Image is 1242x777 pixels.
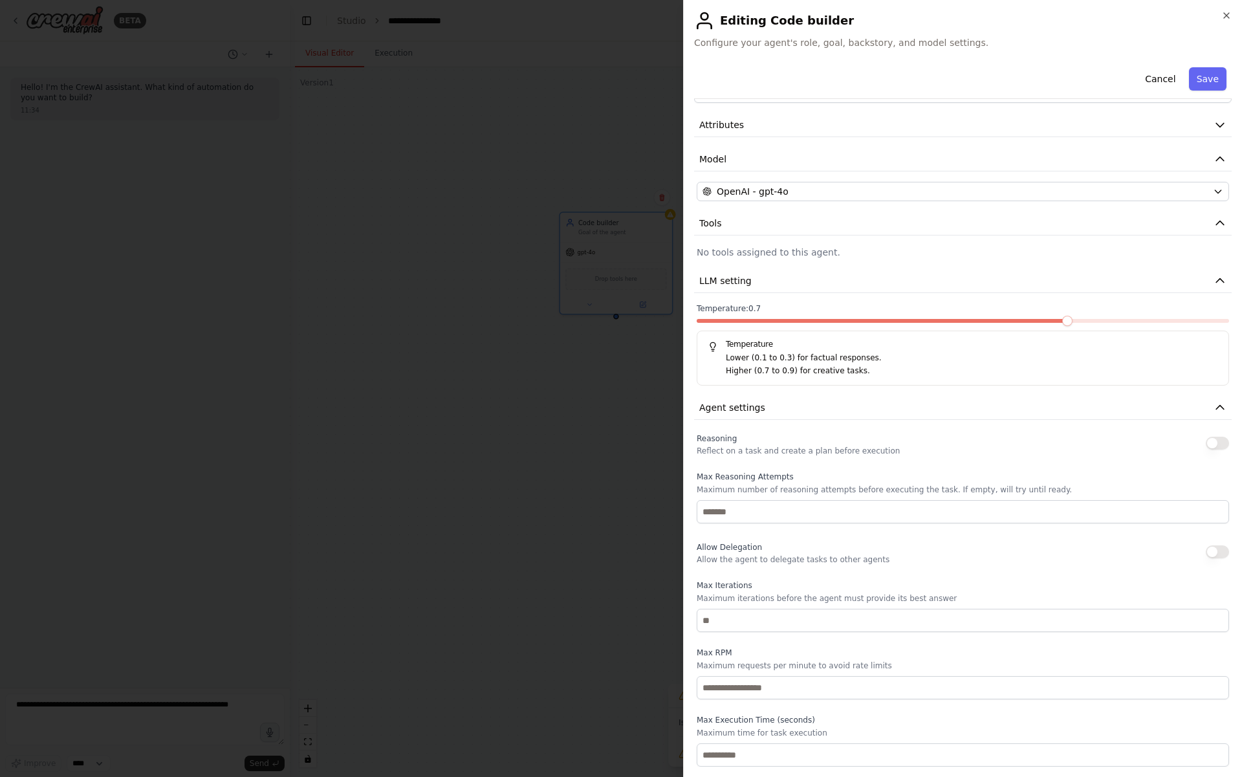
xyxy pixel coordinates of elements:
[699,274,752,287] span: LLM setting
[697,554,889,565] p: Allow the agent to delegate tasks to other agents
[694,36,1232,49] span: Configure your agent's role, goal, backstory, and model settings.
[708,339,1218,349] h5: Temperature
[699,118,744,131] span: Attributes
[697,593,1229,604] p: Maximum iterations before the agent must provide its best answer
[697,580,1229,591] label: Max Iterations
[1137,67,1183,91] button: Cancel
[694,269,1232,293] button: LLM setting
[699,401,765,414] span: Agent settings
[697,715,1229,725] label: Max Execution Time (seconds)
[694,212,1232,235] button: Tools
[697,434,737,443] span: Reasoning
[694,396,1232,420] button: Agent settings
[697,182,1229,201] button: OpenAI - gpt-4o
[697,303,761,314] span: Temperature: 0.7
[699,153,726,166] span: Model
[697,728,1229,738] p: Maximum time for task execution
[697,446,900,456] p: Reflect on a task and create a plan before execution
[726,352,1218,365] p: Lower (0.1 to 0.3) for factual responses.
[699,217,722,230] span: Tools
[717,185,789,198] span: OpenAI - gpt-4o
[726,365,1218,378] p: Higher (0.7 to 0.9) for creative tasks.
[1189,67,1226,91] button: Save
[697,485,1229,495] p: Maximum number of reasoning attempts before executing the task. If empty, will try until ready.
[697,648,1229,658] label: Max RPM
[694,113,1232,137] button: Attributes
[697,543,762,552] span: Allow Delegation
[697,246,1229,259] p: No tools assigned to this agent.
[697,661,1229,671] p: Maximum requests per minute to avoid rate limits
[694,148,1232,171] button: Model
[694,10,1232,31] h2: Editing Code builder
[697,472,1229,482] label: Max Reasoning Attempts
